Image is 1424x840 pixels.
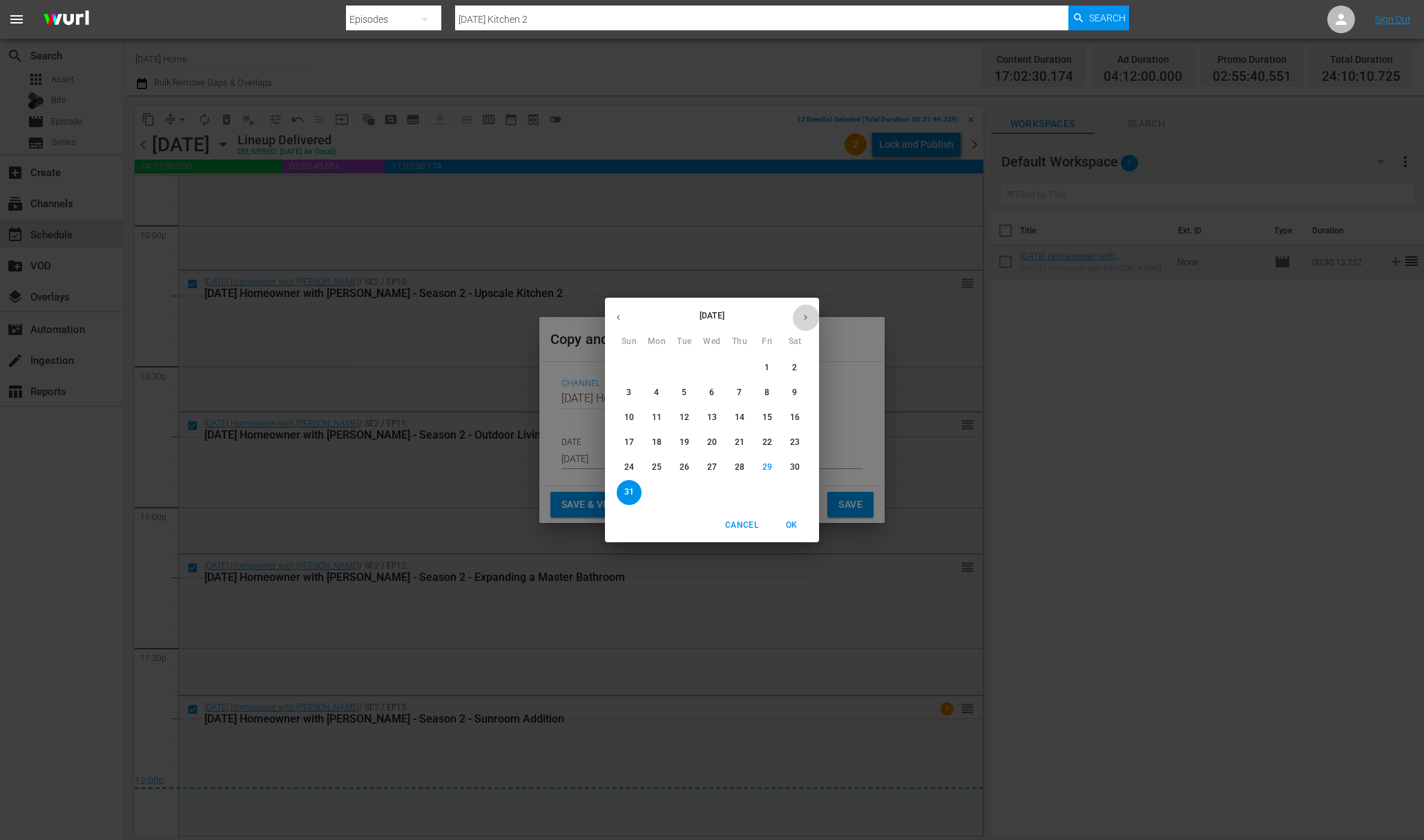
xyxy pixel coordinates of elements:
button: 25 [644,455,669,480]
button: 13 [700,405,724,430]
span: Thu [727,335,752,349]
button: 23 [782,430,807,455]
button: 19 [672,430,697,455]
p: [DATE] [632,309,792,322]
button: 31 [617,480,642,505]
p: 31 [624,486,634,498]
p: 6 [709,387,714,399]
button: 11 [644,405,669,430]
button: 21 [727,430,752,455]
button: 30 [782,455,807,480]
p: 29 [762,461,772,473]
p: 24 [624,461,634,473]
p: 25 [652,461,662,473]
span: Sun [617,335,642,349]
button: 8 [755,381,780,405]
button: 2 [782,356,807,381]
span: Fri [755,335,780,349]
button: 14 [727,405,752,430]
button: 15 [755,405,780,430]
p: 7 [737,387,742,399]
p: 15 [762,412,772,423]
p: 1 [764,362,769,374]
button: 24 [617,455,642,480]
span: Tue [672,335,697,349]
span: Mon [644,335,669,349]
p: 13 [707,412,717,423]
button: 5 [672,381,697,405]
button: 9 [782,381,807,405]
p: 18 [652,437,662,448]
button: 4 [644,381,669,405]
button: Cancel [720,514,764,537]
p: 20 [707,437,717,448]
span: OK [775,518,808,533]
p: 22 [762,437,772,448]
p: 23 [790,437,800,448]
p: 4 [654,387,659,399]
button: 10 [617,405,642,430]
button: 29 [755,455,780,480]
button: 26 [672,455,697,480]
button: 20 [700,430,724,455]
p: 5 [682,387,686,399]
span: Wed [700,335,724,349]
button: 3 [617,381,642,405]
button: 27 [700,455,724,480]
p: 2 [792,362,797,374]
p: 11 [652,412,662,423]
button: 18 [644,430,669,455]
button: 6 [700,381,724,405]
button: 12 [672,405,697,430]
p: 19 [680,437,689,448]
p: 9 [792,387,797,399]
p: 17 [624,437,634,448]
button: 7 [727,381,752,405]
p: 28 [735,461,744,473]
button: 16 [782,405,807,430]
p: 3 [626,387,631,399]
span: Search [1089,6,1126,30]
p: 10 [624,412,634,423]
button: 17 [617,430,642,455]
button: 22 [755,430,780,455]
img: ans4CAIJ8jUAAAAAAAAAAAAAAAAAAAAAAAAgQb4GAAAAAAAAAAAAAAAAAAAAAAAAJMjXAAAAAAAAAAAAAAAAAAAAAAAAgAT5G... [33,3,99,36]
p: 14 [735,412,744,423]
a: Sign Out [1375,14,1411,25]
p: 27 [707,461,717,473]
p: 16 [790,412,800,423]
p: 26 [680,461,689,473]
p: 12 [680,412,689,423]
p: 30 [790,461,800,473]
span: menu [8,11,25,28]
button: 1 [755,356,780,381]
button: 28 [727,455,752,480]
span: Sat [782,335,807,349]
p: 21 [735,437,744,448]
p: 8 [764,387,769,399]
button: OK [769,514,814,537]
span: Cancel [725,518,758,533]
